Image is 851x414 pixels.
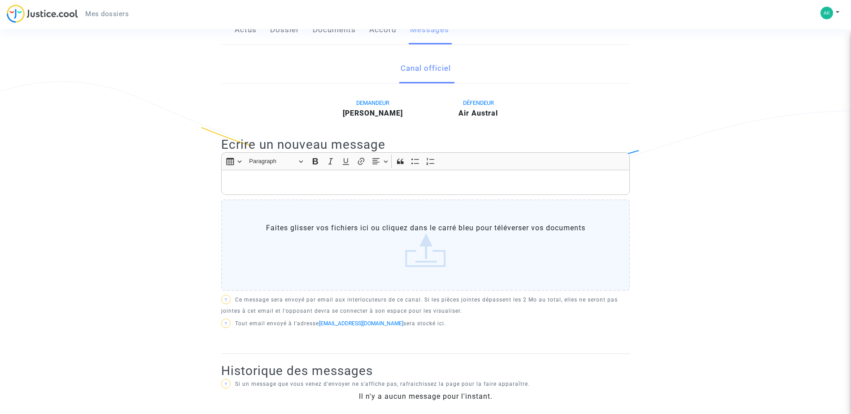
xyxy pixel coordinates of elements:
[225,321,227,326] span: ?
[401,54,451,83] a: Canal officiel
[221,137,630,152] h2: Ecrire un nouveau message
[221,152,630,170] div: Editor toolbar
[820,7,833,19] img: cd41004e705f37fb0ab1cc0bb8547c3f
[369,15,397,45] a: Accord
[235,15,257,45] a: Actus
[270,15,299,45] a: Dossier
[85,10,129,18] span: Mes dossiers
[356,99,389,106] span: DEMANDEUR
[7,4,78,23] img: jc-logo.svg
[245,155,307,168] button: Paragraph
[410,15,449,45] a: Messages
[221,294,630,317] p: Ce message sera envoyé par email aux interlocuteurs de ce canal. Si les pièces jointes dépassent ...
[221,318,630,329] p: Tout email envoyé à l'adresse sera stocké ici.
[343,109,403,117] b: [PERSON_NAME]
[221,391,630,402] div: Il n'y a aucun message pour l'instant.
[249,156,296,167] span: Paragraph
[458,109,498,117] b: Air Austral
[225,298,227,302] span: ?
[78,7,136,21] a: Mes dossiers
[319,320,403,327] a: [EMAIL_ADDRESS][DOMAIN_NAME]
[313,15,356,45] a: Documents
[221,379,630,390] p: Si un message que vous venez d'envoyer ne s'affiche pas, rafraichissez la page pour la faire appa...
[221,170,630,195] div: Rich Text Editor, main
[225,382,227,387] span: ?
[221,363,630,379] h2: Historique des messages
[463,99,494,106] span: DÉFENDEUR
